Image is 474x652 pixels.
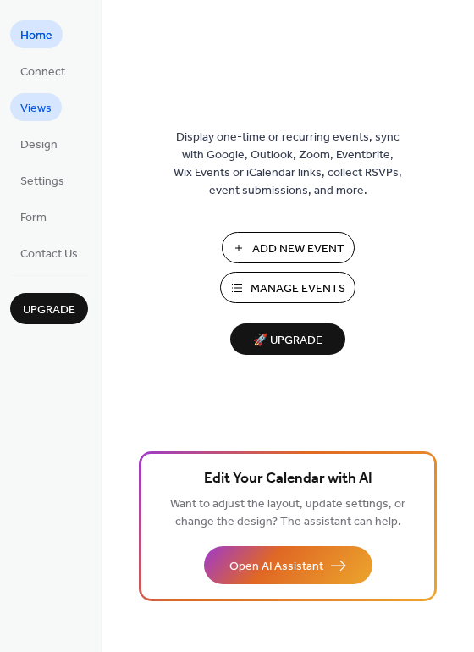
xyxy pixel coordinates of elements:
span: Home [20,27,52,45]
a: Home [10,20,63,48]
span: Manage Events [251,280,345,298]
a: Views [10,93,62,121]
span: Form [20,209,47,227]
button: 🚀 Upgrade [230,323,345,355]
span: 🚀 Upgrade [240,329,335,352]
span: Upgrade [23,301,75,319]
span: Design [20,136,58,154]
span: Want to adjust the layout, update settings, or change the design? The assistant can help. [170,493,405,533]
a: Contact Us [10,239,88,267]
button: Upgrade [10,293,88,324]
span: Add New Event [252,240,344,258]
button: Manage Events [220,272,355,303]
a: Settings [10,166,74,194]
a: Design [10,130,68,157]
span: Open AI Assistant [229,558,323,576]
span: Display one-time or recurring events, sync with Google, Outlook, Zoom, Eventbrite, Wix Events or ... [174,129,402,200]
span: Views [20,100,52,118]
a: Connect [10,57,75,85]
span: Settings [20,173,64,191]
button: Open AI Assistant [204,546,372,584]
span: Connect [20,64,65,81]
span: Contact Us [20,246,78,263]
a: Form [10,202,57,230]
span: Edit Your Calendar with AI [204,467,372,491]
button: Add New Event [222,232,355,263]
